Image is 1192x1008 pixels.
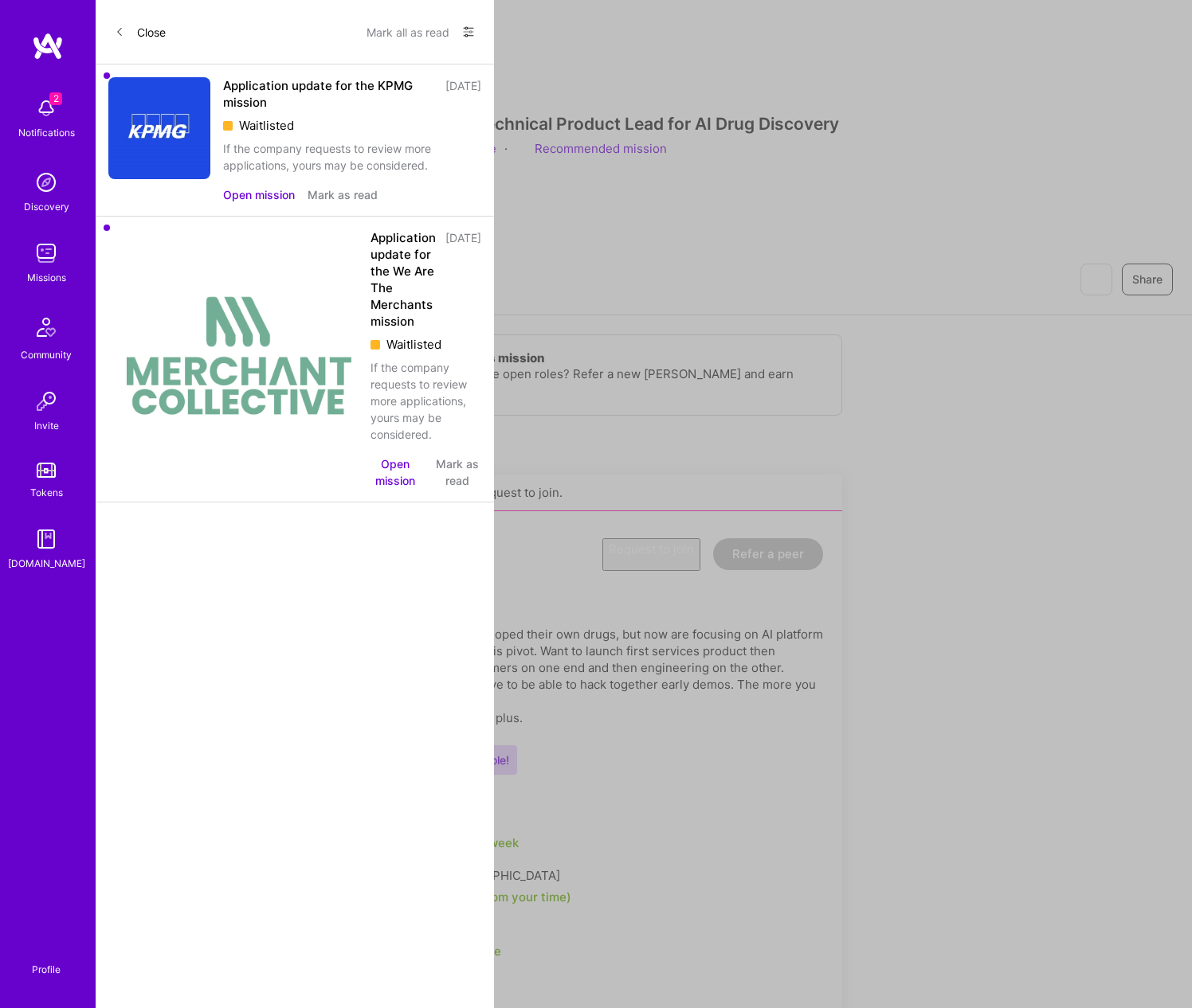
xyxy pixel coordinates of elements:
[8,555,85,572] div: [DOMAIN_NAME]
[371,229,436,330] div: Application update for the We Are The Merchants mission
[30,484,63,501] div: Tokens
[371,455,420,489] button: Open mission
[30,92,62,124] img: bell
[21,346,72,363] div: Community
[32,32,64,61] img: logo
[27,308,65,346] img: Community
[30,237,62,269] img: teamwork
[308,186,378,203] button: Mark as read
[26,944,66,976] a: Profile
[445,77,481,111] div: [DATE]
[108,77,210,179] img: Company Logo
[30,523,62,555] img: guide book
[34,417,59,434] div: Invite
[223,140,481,174] div: If the company requests to review more applications, yours may be considered.
[30,385,62,417] img: Invite
[223,186,295,203] button: Open mission
[445,229,481,330] div: [DATE]
[367,19,449,45] button: Mark all as read
[18,124,75,141] div: Notifications
[433,455,481,489] button: Mark as read
[115,19,166,45] button: Close
[24,198,69,215] div: Discovery
[37,463,56,478] img: tokens
[223,117,481,134] div: Waitlisted
[371,359,481,443] div: If the company requests to review more applications, yours may be considered.
[49,92,62,105] span: 2
[32,961,61,976] div: Profile
[223,77,436,111] div: Application update for the KPMG mission
[27,269,66,286] div: Missions
[371,336,481,353] div: Waitlisted
[108,229,358,479] img: Company Logo
[30,166,62,198] img: discovery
